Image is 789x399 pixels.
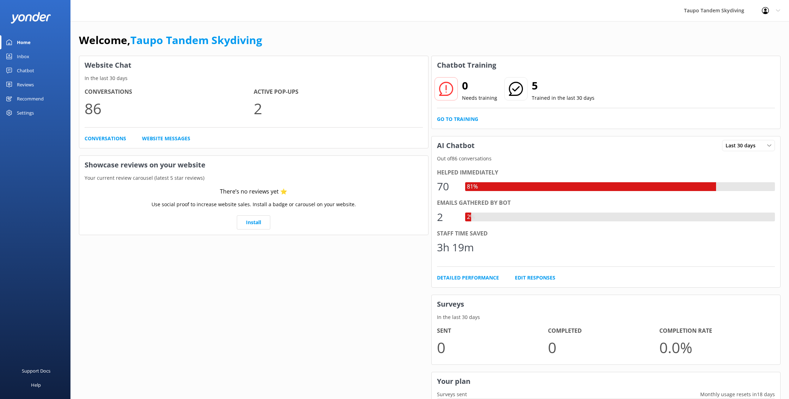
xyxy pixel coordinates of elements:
img: yonder-white-logo.png [11,12,51,24]
p: Trained in the last 30 days [532,94,594,102]
h2: 5 [532,77,594,94]
div: 2 [437,209,458,226]
p: Surveys sent [432,391,472,398]
p: In the last 30 days [79,74,428,82]
div: Staff time saved [437,229,775,238]
p: 86 [85,97,254,120]
p: Use social proof to increase website sales. Install a badge or carousel on your website. [152,201,356,208]
h2: 0 [462,77,497,94]
h4: Completed [548,326,659,336]
p: Needs training [462,94,497,102]
h3: Showcase reviews on your website [79,156,428,174]
h3: AI Chatbot [432,136,480,155]
div: 70 [437,178,458,195]
div: Help [31,378,41,392]
div: Helped immediately [437,168,775,177]
h3: Surveys [432,295,781,313]
a: Website Messages [142,135,190,142]
h4: Conversations [85,87,254,97]
div: 81% [465,182,480,191]
a: Taupo Tandem Skydiving [130,33,262,47]
a: Edit Responses [515,274,555,282]
div: 2% [465,213,476,222]
span: Last 30 days [726,142,760,149]
div: 3h 19m [437,239,474,256]
div: Emails gathered by bot [437,198,775,208]
a: Go to Training [437,115,478,123]
h3: Chatbot Training [432,56,501,74]
p: 0 [437,336,548,359]
h3: Website Chat [79,56,428,74]
div: Chatbot [17,63,34,78]
div: Settings [17,106,34,120]
a: Install [237,215,270,229]
div: There’s no reviews yet ⭐ [220,187,287,196]
p: 0.0 % [659,336,771,359]
h4: Sent [437,326,548,336]
h4: Active Pop-ups [254,87,423,97]
a: Detailed Performance [437,274,499,282]
div: Home [17,35,31,49]
p: Your current review carousel (latest 5 star reviews) [79,174,428,182]
a: Conversations [85,135,126,142]
p: 2 [254,97,423,120]
div: Reviews [17,78,34,92]
p: 0 [548,336,659,359]
h1: Welcome, [79,32,262,49]
h3: Your plan [432,372,781,391]
p: In the last 30 days [432,313,781,321]
p: Out of 86 conversations [432,155,781,162]
p: Monthly usage resets in 18 days [695,391,780,398]
div: Recommend [17,92,44,106]
h4: Completion Rate [659,326,771,336]
div: Support Docs [22,364,50,378]
div: Inbox [17,49,29,63]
